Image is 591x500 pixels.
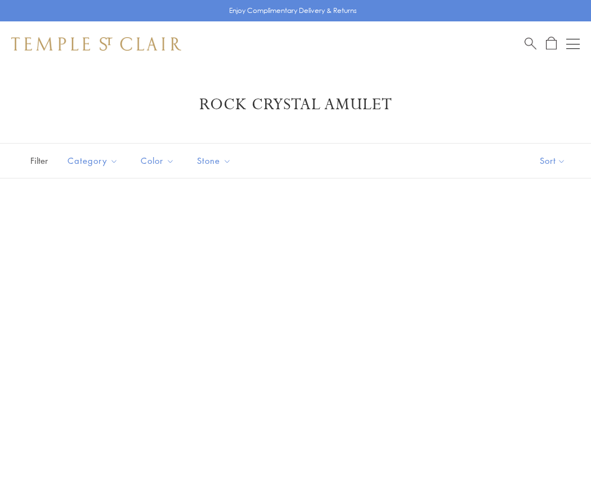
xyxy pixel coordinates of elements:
[229,5,357,16] p: Enjoy Complimentary Delivery & Returns
[59,148,127,173] button: Category
[525,37,536,51] a: Search
[566,37,580,51] button: Open navigation
[135,154,183,168] span: Color
[189,148,240,173] button: Stone
[191,154,240,168] span: Stone
[62,154,127,168] span: Category
[11,37,181,51] img: Temple St. Clair
[514,144,591,178] button: Show sort by
[546,37,557,51] a: Open Shopping Bag
[28,95,563,115] h1: Rock Crystal Amulet
[132,148,183,173] button: Color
